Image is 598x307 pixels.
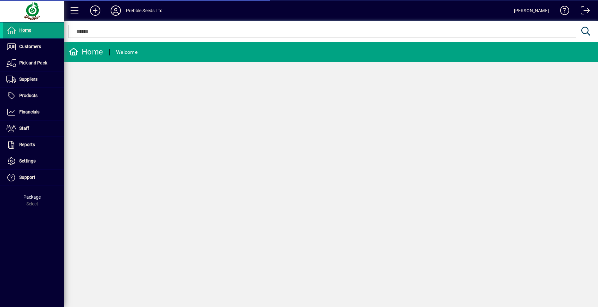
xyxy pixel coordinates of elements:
a: Logout [576,1,590,22]
button: Profile [105,5,126,16]
span: Settings [19,158,36,163]
a: Pick and Pack [3,55,64,71]
a: Reports [3,137,64,153]
span: Support [19,175,35,180]
span: Package [23,195,41,200]
a: Support [3,170,64,186]
a: Staff [3,120,64,137]
span: Customers [19,44,41,49]
a: Customers [3,39,64,55]
span: Products [19,93,38,98]
div: [PERSON_NAME] [514,5,549,16]
button: Add [85,5,105,16]
span: Suppliers [19,77,38,82]
span: Financials [19,109,39,114]
span: Staff [19,126,29,131]
span: Reports [19,142,35,147]
span: Home [19,28,31,33]
a: Knowledge Base [555,1,569,22]
div: Home [69,47,103,57]
a: Products [3,88,64,104]
a: Suppliers [3,71,64,87]
div: Prebble Seeds Ltd [126,5,163,16]
a: Settings [3,153,64,169]
a: Financials [3,104,64,120]
div: Welcome [116,47,138,57]
span: Pick and Pack [19,60,47,65]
